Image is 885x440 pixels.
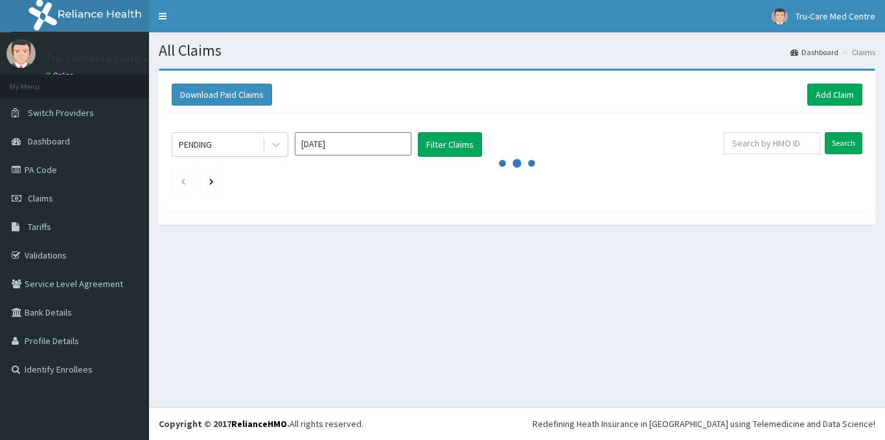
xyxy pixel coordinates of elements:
strong: Copyright © 2017 . [159,418,290,430]
span: Switch Providers [28,107,94,119]
p: Tru-Care Med Centre [45,52,149,64]
a: Dashboard [790,47,838,58]
a: Previous page [180,175,186,187]
input: Search [825,132,862,154]
a: Next page [209,175,214,187]
a: Add Claim [807,84,862,106]
div: Redefining Heath Insurance in [GEOGRAPHIC_DATA] using Telemedicine and Data Science! [533,417,875,430]
h1: All Claims [159,42,875,59]
img: User Image [772,8,788,25]
svg: audio-loading [498,144,536,183]
li: Claims [840,47,875,58]
input: Select Month and Year [295,132,411,156]
footer: All rights reserved. [149,407,885,440]
span: Claims [28,192,53,204]
button: Filter Claims [418,132,482,157]
img: User Image [6,39,36,68]
span: Tariffs [28,221,51,233]
span: Dashboard [28,135,70,147]
input: Search by HMO ID [724,132,820,154]
button: Download Paid Claims [172,84,272,106]
span: Tru-Care Med Centre [796,10,875,22]
a: Online [45,71,76,80]
a: RelianceHMO [231,418,287,430]
div: PENDING [179,138,212,151]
